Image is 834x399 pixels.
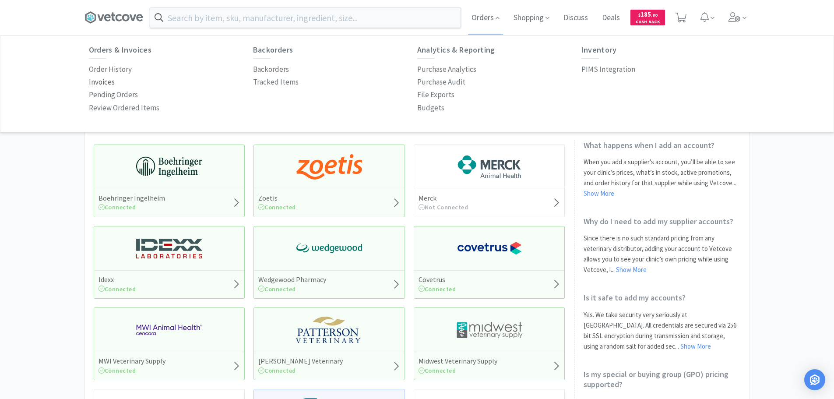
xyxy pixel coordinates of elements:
img: 730db3968b864e76bcafd0174db25112_22.png [136,154,202,180]
p: Yes. We take security very seriously at [GEOGRAPHIC_DATA]. All credentials are secured via 256 bi... [584,310,741,352]
h2: Why do I need to add my supplier accounts? [584,216,741,226]
img: f6b2451649754179b5b4e0c70c3f7cb0_2.png [136,317,202,343]
h5: Covetrus [419,275,456,284]
a: Budgets [417,102,444,114]
h5: Wedgewood Pharmacy [258,275,326,284]
a: Deals [598,14,623,22]
span: $ [638,12,640,18]
span: Cash Back [636,20,660,25]
a: Discuss [560,14,591,22]
p: Backorders [253,64,289,75]
span: Connected [419,367,456,374]
h2: Is it safe to add my accounts? [584,293,741,303]
h6: Inventory [581,46,746,54]
h2: Is my special or buying group (GPO) pricing supported? [584,369,741,390]
a: $185.80Cash Back [630,6,665,29]
a: Purchase Audit [417,76,465,88]
h5: Zoetis [258,194,296,203]
p: When you add a supplier’s account, you’ll be able to see your clinic’s prices, what’s in stock, a... [584,157,741,199]
h6: Backorders [253,46,417,54]
h6: Analytics & Reporting [417,46,581,54]
a: Tracked Items [253,76,299,88]
span: 185 [638,10,658,18]
span: Connected [258,285,296,293]
p: Purchase Analytics [417,64,476,75]
a: Backorders [253,63,289,76]
p: Pending Orders [89,89,138,101]
span: Connected [99,203,136,211]
span: Connected [99,367,136,374]
img: 77fca1acd8b6420a9015268ca798ef17_1.png [457,235,522,261]
h6: Orders & Invoices [89,46,253,54]
span: Connected [258,203,296,211]
span: . 80 [651,12,658,18]
span: Connected [99,285,136,293]
h5: Midwest Veterinary Supply [419,357,497,366]
p: PIMS Integration [581,64,635,75]
a: Show More [584,189,614,198]
a: PIMS Integration [581,63,635,76]
img: f5e969b455434c6296c6d81ef179fa71_3.png [296,317,362,343]
a: Show More [680,342,711,350]
p: Since there is no such standard pricing from any veterinary distributor, adding your account to V... [584,233,741,275]
img: e40baf8987b14801afb1611fffac9ca4_8.png [296,235,362,261]
a: File Exports [417,88,454,101]
img: 6d7abf38e3b8462597f4a2f88dede81e_176.png [457,154,522,180]
span: Connected [419,285,456,293]
a: Order History [89,63,132,76]
h5: Idexx [99,275,136,284]
h2: What happens when I add an account? [584,140,741,150]
span: Not Connected [419,203,468,211]
h5: Boehringer Ingelheim [99,194,165,203]
p: Order History [89,64,132,75]
a: Show More [616,265,647,274]
h5: [PERSON_NAME] Veterinary [258,357,343,366]
p: File Exports [417,89,454,101]
span: Connected [258,367,296,374]
input: Search by item, sku, manufacturer, ingredient, size... [150,7,461,28]
a: Pending Orders [89,88,138,101]
a: Review Ordered Items [89,102,159,114]
img: 4dd14cff54a648ac9e977f0c5da9bc2e_5.png [457,317,522,343]
h5: MWI Veterinary Supply [99,357,165,366]
a: Invoices [89,76,115,88]
div: Open Intercom Messenger [804,369,825,390]
img: 13250b0087d44d67bb1668360c5632f9_13.png [136,235,202,261]
h5: Merck [419,194,468,203]
a: Purchase Analytics [417,63,476,76]
img: a673e5ab4e5e497494167fe422e9a3ab.png [296,154,362,180]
